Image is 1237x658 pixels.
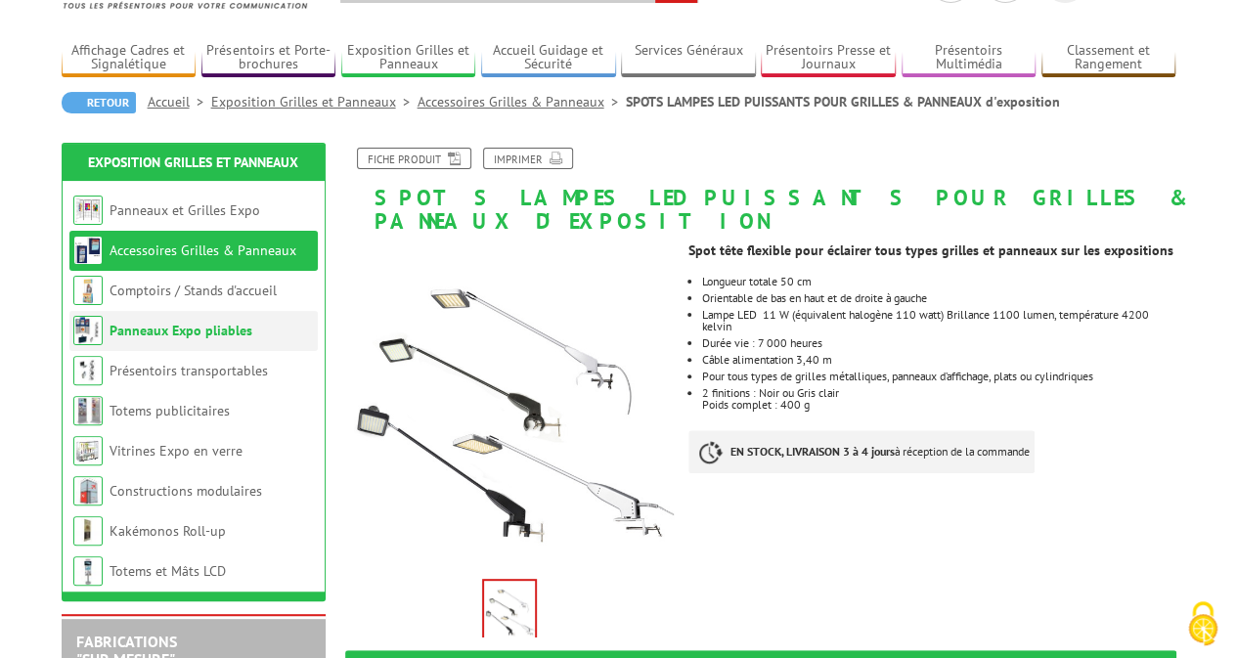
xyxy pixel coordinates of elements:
a: Imprimer [483,148,573,169]
a: Retour [62,92,136,113]
a: Accessoires Grilles & Panneaux [418,93,626,110]
li: Durée vie : 7 000 heures [702,337,1175,349]
a: Accueil [148,93,211,110]
p: à réception de la commande [688,430,1035,473]
a: Exposition Grilles et Panneaux [341,42,476,74]
a: Services Généraux [621,42,756,74]
a: Fiche produit [357,148,471,169]
strong: Spot tête flexible pour éclairer tous types grilles et panneaux sur les expositions [688,241,1173,259]
a: Présentoirs Presse et Journaux [761,42,896,74]
h1: SPOTS LAMPES LED PUISSANTS POUR GRILLES & PANNEAUX d'exposition [331,148,1191,233]
img: Présentoirs transportables [73,356,103,385]
a: Présentoirs et Porte-brochures [201,42,336,74]
a: Affichage Cadres et Signalétique [62,42,197,74]
a: Comptoirs / Stands d'accueil [110,282,277,299]
img: Accessoires Grilles & Panneaux [73,236,103,265]
a: Exposition Grilles et Panneaux [88,154,298,171]
a: Totems publicitaires [110,402,230,419]
img: Kakémonos Roll-up [73,516,103,546]
strong: EN STOCK, LIVRAISON 3 à 4 jours [730,444,895,459]
a: Exposition Grilles et Panneaux [211,93,418,110]
li: Lampe LED 11 W (équivalent halogène 110 watt) Brillance 1100 lumen, température 4200 kelvin [702,309,1175,332]
p: 2 finitions : Noir ou Gris clair Poids complet : 400 g [702,387,1175,411]
a: Panneaux et Grilles Expo [110,201,260,219]
a: Kakémonos Roll-up [110,522,226,540]
a: Accessoires Grilles & Panneaux [110,241,296,259]
li: Longueur totale 50 cm [702,276,1175,287]
img: Panneaux Expo pliables [73,316,103,345]
img: Panneaux et Grilles Expo [73,196,103,225]
img: Cookies (fenêtre modale) [1178,599,1227,648]
a: Présentoirs transportables [110,362,268,379]
img: Totems publicitaires [73,396,103,425]
a: Panneaux Expo pliables [110,322,252,339]
li: Orientable de bas en haut et de droite à gauche [702,292,1175,304]
li: Pour tous types de grilles métalliques, panneaux d’affichage, plats ou cylindriques [702,371,1175,382]
img: Vitrines Expo en verre [73,436,103,465]
a: Totems et Mâts LCD [110,562,226,580]
a: Vitrines Expo en verre [110,442,243,460]
a: Accueil Guidage et Sécurité [481,42,616,74]
a: Classement et Rangement [1041,42,1176,74]
img: Comptoirs / Stands d'accueil [73,276,103,305]
button: Cookies (fenêtre modale) [1169,592,1237,658]
img: Constructions modulaires [73,476,103,505]
a: Constructions modulaires [110,482,262,500]
img: Totems et Mâts LCD [73,556,103,586]
li: SPOTS LAMPES LED PUISSANTS POUR GRILLES & PANNEAUX d'exposition [626,92,1060,111]
img: spots_lumineux_noir_gris_led_216021_216022_216025_216026.jpg [345,242,675,572]
li: Câble alimentation 3,40 m [702,354,1175,366]
img: spots_lumineux_noir_gris_led_216021_216022_216025_216026.jpg [484,581,535,641]
a: Présentoirs Multimédia [902,42,1037,74]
